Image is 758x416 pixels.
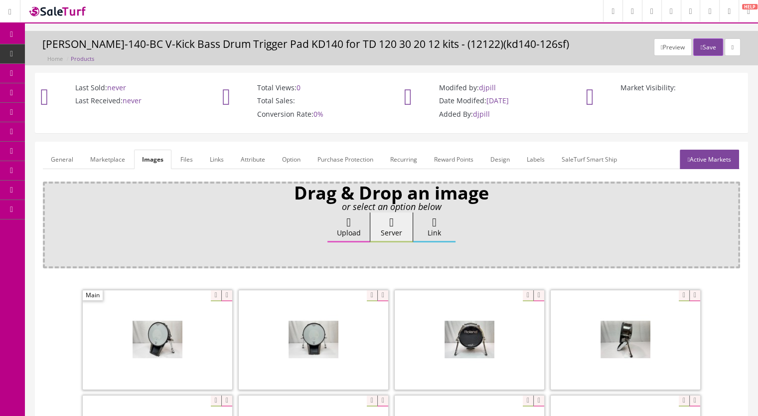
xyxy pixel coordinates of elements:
[274,150,308,169] a: Option
[680,150,739,169] a: Active Markets
[43,150,81,169] a: General
[227,83,374,92] p: Total Views:
[370,212,413,242] button: Server
[554,150,625,169] a: SaleTurf Smart Ship
[297,83,301,92] span: 0
[654,38,692,56] button: Preview
[479,83,496,92] span: djpill
[370,212,413,242] label: Server
[486,96,509,105] span: [DATE]
[45,96,192,105] p: Last Received:
[28,4,88,18] img: SaleTurf
[519,150,553,169] a: Labels
[409,110,556,119] p: Added By:
[42,38,741,50] h3: [PERSON_NAME]-140-BC V-Kick Bass Drum Trigger Pad KD140 for TD 120 30 20 12 kits - (12122)(kd140-...
[172,150,201,169] a: Files
[409,96,556,105] p: Date Modifed:
[693,38,723,56] button: Save
[313,109,323,119] span: 0%
[591,83,738,92] p: Market Visibility:
[123,96,142,105] span: never
[227,110,374,119] p: Conversion Rate:
[202,150,232,169] a: Links
[47,55,63,62] a: Home
[342,201,442,212] i: or select an option below
[327,212,370,242] label: Upload
[71,55,94,62] a: Products
[473,109,490,119] span: djpill
[426,150,481,169] a: Reward Points
[413,212,455,242] label: Link
[309,150,381,169] a: Purchase Protection
[482,150,518,169] a: Design
[382,150,425,169] a: Recurring
[45,83,192,92] p: Last Sold:
[742,4,758,9] span: HELP
[107,83,126,92] span: never
[134,150,171,169] a: Images
[82,150,133,169] a: Marketplace
[409,83,556,92] p: Modifed by:
[227,96,374,105] p: Total Sales:
[233,150,273,169] a: Attribute
[50,189,733,198] p: Drag & Drop an image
